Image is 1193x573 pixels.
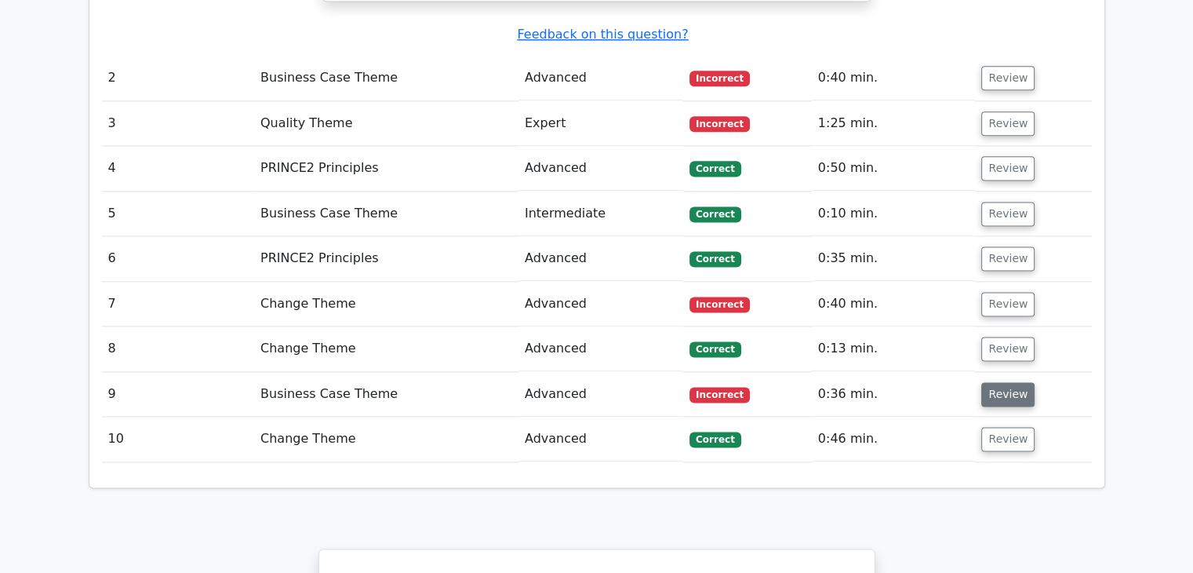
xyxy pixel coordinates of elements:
[689,206,740,222] span: Correct
[981,202,1035,226] button: Review
[981,156,1035,181] button: Review
[254,282,518,327] td: Change Theme
[812,372,976,417] td: 0:36 min.
[254,372,518,417] td: Business Case Theme
[518,372,683,417] td: Advanced
[102,101,254,146] td: 3
[102,282,254,327] td: 7
[254,236,518,281] td: PRINCE2 Principles
[102,236,254,281] td: 6
[689,432,740,447] span: Correct
[812,417,976,462] td: 0:46 min.
[812,236,976,281] td: 0:35 min.
[102,192,254,236] td: 5
[689,161,740,177] span: Correct
[102,56,254,100] td: 2
[518,56,683,100] td: Advanced
[981,111,1035,136] button: Review
[812,101,976,146] td: 1:25 min.
[812,146,976,191] td: 0:50 min.
[254,417,518,462] td: Change Theme
[254,327,518,371] td: Change Theme
[517,27,688,42] a: Feedback on this question?
[518,417,683,462] td: Advanced
[981,382,1035,407] button: Review
[102,327,254,371] td: 8
[812,192,976,236] td: 0:10 min.
[254,146,518,191] td: PRINCE2 Principles
[689,116,750,132] span: Incorrect
[981,66,1035,90] button: Review
[812,327,976,371] td: 0:13 min.
[981,292,1035,316] button: Review
[689,387,750,403] span: Incorrect
[518,192,683,236] td: Intermediate
[518,101,683,146] td: Expert
[812,282,976,327] td: 0:40 min.
[518,282,683,327] td: Advanced
[981,337,1035,361] button: Review
[254,56,518,100] td: Business Case Theme
[981,246,1035,271] button: Review
[518,146,683,191] td: Advanced
[102,146,254,191] td: 4
[689,71,750,86] span: Incorrect
[518,327,683,371] td: Advanced
[102,372,254,417] td: 9
[812,56,976,100] td: 0:40 min.
[689,251,740,267] span: Correct
[254,192,518,236] td: Business Case Theme
[518,236,683,281] td: Advanced
[689,341,740,357] span: Correct
[981,427,1035,451] button: Review
[689,297,750,312] span: Incorrect
[102,417,254,462] td: 10
[254,101,518,146] td: Quality Theme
